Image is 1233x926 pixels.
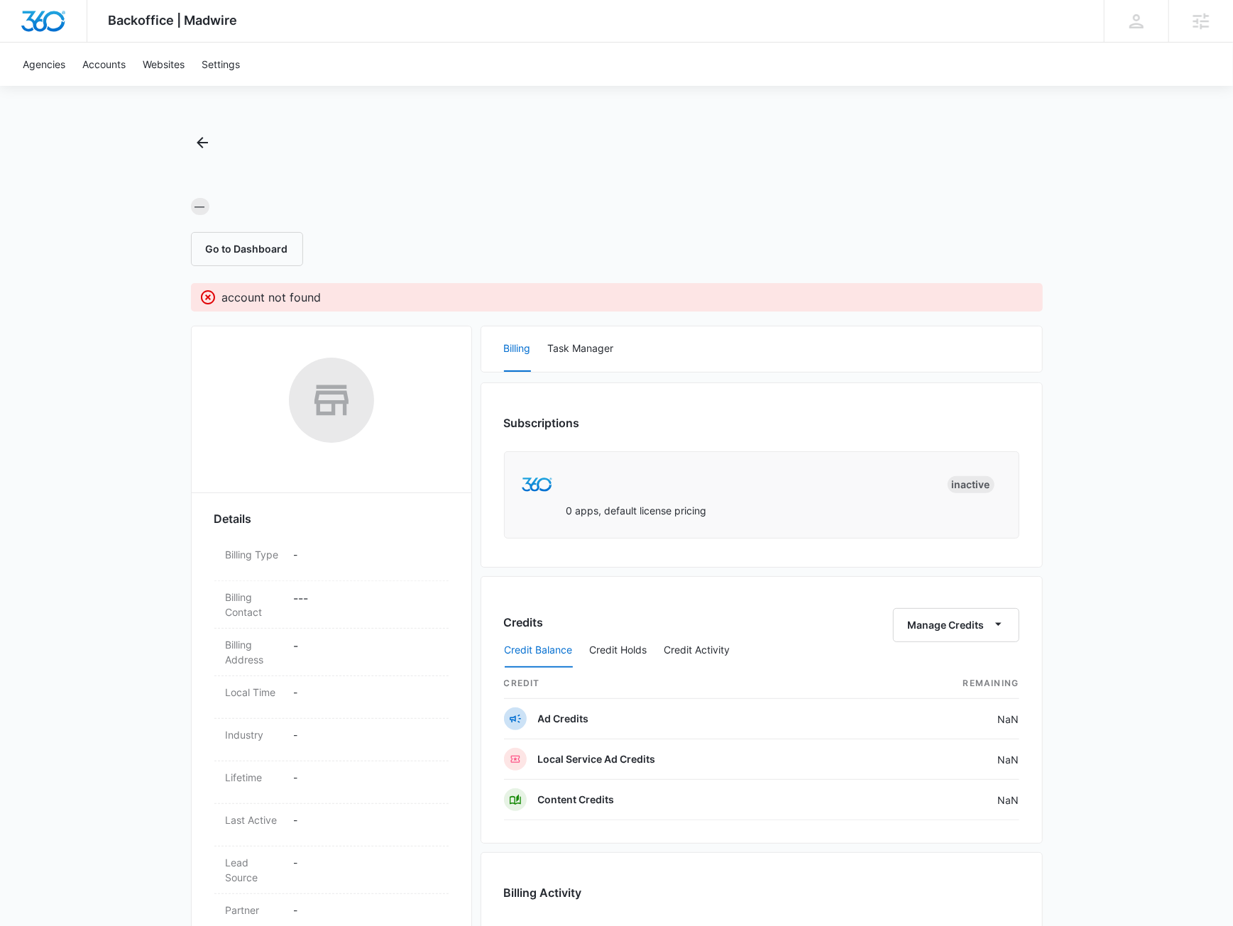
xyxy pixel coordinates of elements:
[294,547,437,562] p: -
[226,637,283,667] dt: Billing Address
[226,770,283,785] dt: Lifetime
[191,198,209,215] div: —
[214,676,449,719] div: Local Time-
[538,793,615,807] p: Content Credits
[214,847,449,894] div: Lead Source-
[893,608,1019,642] button: Manage Credits
[109,13,238,28] span: Backoffice | Madwire
[226,685,283,700] dt: Local Time
[214,510,252,527] span: Details
[504,884,1019,901] h3: Billing Activity
[214,804,449,847] div: Last Active-
[948,476,994,493] div: INACTIVE
[869,780,1019,820] td: NaN
[504,326,531,372] button: Billing
[294,855,437,870] p: -
[226,812,283,827] dt: Last Active
[226,903,283,917] dt: Partner
[522,478,552,492] img: marketing360Logo
[294,770,437,785] p: -
[294,812,437,827] p: -
[504,414,580,431] h3: Subscriptions
[294,685,437,700] p: -
[214,539,449,581] div: Billing Type-
[74,43,134,86] a: Accounts
[664,634,730,668] button: Credit Activity
[226,590,283,619] dt: Billing Contact
[193,43,248,86] a: Settings
[14,43,74,86] a: Agencies
[538,712,589,726] p: Ad Credits
[548,326,614,372] button: Task Manager
[538,752,656,766] p: Local Service Ad Credits
[504,614,544,631] h3: Credits
[294,637,437,667] dd: -
[294,727,437,742] p: -
[214,761,449,804] div: Lifetime-
[504,668,869,699] th: credit
[505,634,573,668] button: Credit Balance
[191,131,214,154] button: Back
[869,668,1019,699] th: Remaining
[134,43,193,86] a: Websites
[869,739,1019,780] td: NaN
[191,232,303,266] button: Go to Dashboard
[214,629,449,676] div: Billing Address-
[869,699,1019,739] td: NaN
[294,903,437,917] p: -
[566,503,707,518] p: 0 apps, default license pricing
[590,634,647,668] button: Credit Holds
[214,719,449,761] div: Industry-
[226,547,283,562] dt: Billing Type
[294,590,437,619] dd: - - -
[214,581,449,629] div: Billing Contact---
[226,855,283,885] dt: Lead Source
[226,727,283,742] dt: Industry
[222,289,322,306] p: account not found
